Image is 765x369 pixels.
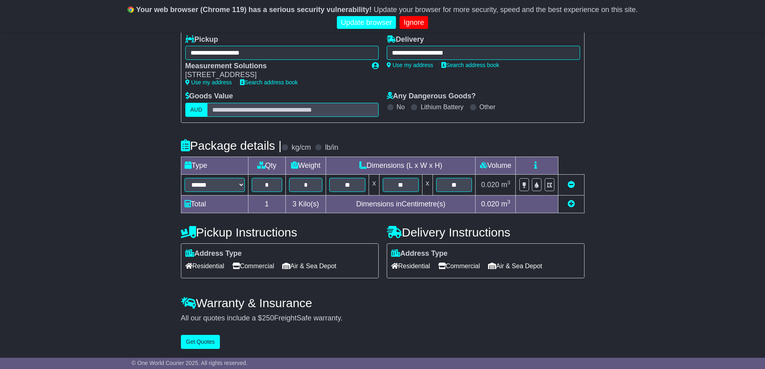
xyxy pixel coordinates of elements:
[185,79,232,86] a: Use my address
[326,195,476,213] td: Dimensions in Centimetre(s)
[501,200,511,208] span: m
[369,174,379,195] td: x
[400,16,428,29] a: Ignore
[438,260,480,272] span: Commercial
[291,143,311,152] label: kg/cm
[248,195,285,213] td: 1
[420,103,464,111] label: Lithium Battery
[397,103,405,111] label: No
[325,143,338,152] label: lb/in
[292,200,296,208] span: 3
[568,200,575,208] a: Add new item
[181,296,585,310] h4: Warranty & Insurance
[181,139,282,152] h4: Package details |
[441,62,499,68] a: Search address book
[185,249,242,258] label: Address Type
[232,260,274,272] span: Commercial
[240,79,298,86] a: Search address book
[185,62,364,71] div: Measurement Solutions
[185,71,364,80] div: [STREET_ADDRESS]
[181,195,248,213] td: Total
[185,260,224,272] span: Residential
[507,199,511,205] sup: 3
[501,181,511,189] span: m
[131,360,248,366] span: © One World Courier 2025. All rights reserved.
[480,103,496,111] label: Other
[185,103,208,117] label: AUD
[568,181,575,189] a: Remove this item
[285,157,326,174] td: Weight
[387,92,476,101] label: Any Dangerous Goods?
[136,6,372,14] b: Your web browser (Chrome 119) has a serious security vulnerability!
[422,174,433,195] td: x
[262,314,274,322] span: 250
[181,226,379,239] h4: Pickup Instructions
[387,226,585,239] h4: Delivery Instructions
[282,260,336,272] span: Air & Sea Depot
[181,335,220,349] button: Get Quotes
[488,260,542,272] span: Air & Sea Depot
[391,260,430,272] span: Residential
[476,157,516,174] td: Volume
[248,157,285,174] td: Qty
[481,181,499,189] span: 0.020
[326,157,476,174] td: Dimensions (L x W x H)
[373,6,638,14] span: Update your browser for more security, speed and the best experience on this site.
[181,314,585,323] div: All our quotes include a $ FreightSafe warranty.
[387,62,433,68] a: Use my address
[391,249,448,258] label: Address Type
[181,157,248,174] td: Type
[185,35,218,44] label: Pickup
[185,92,233,101] label: Goods Value
[285,195,326,213] td: Kilo(s)
[387,35,424,44] label: Delivery
[481,200,499,208] span: 0.020
[507,179,511,186] sup: 3
[337,16,396,29] a: Update browser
